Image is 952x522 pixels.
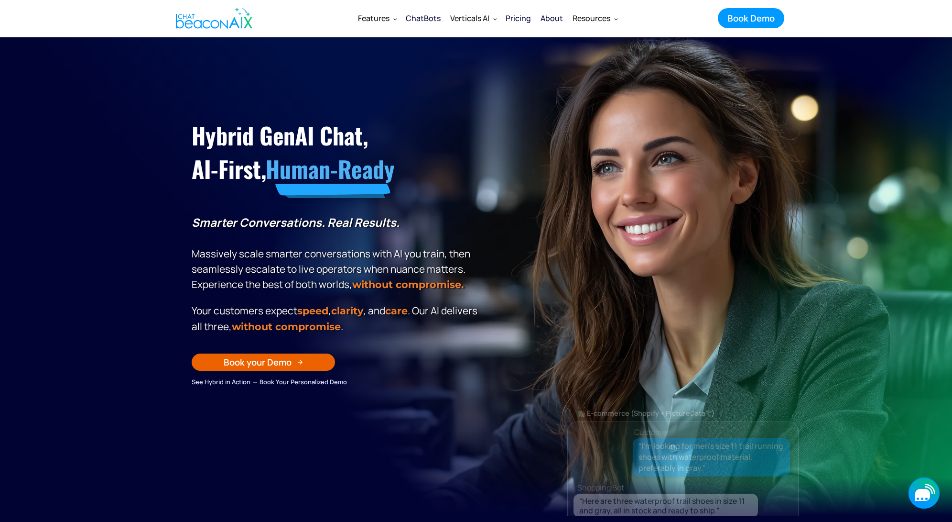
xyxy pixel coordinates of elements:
div: Features [358,11,389,25]
strong: Smarter Conversations. Real Results. [192,214,400,230]
span: without compromise [232,321,341,333]
a: Pricing [501,6,536,31]
a: Book Demo [718,8,784,28]
img: Dropdown [393,17,397,21]
div: See Hybrid in Action → Book Your Personalized Demo [192,377,481,387]
a: home [168,1,258,35]
strong: speed [297,305,328,317]
a: ChatBots [401,6,445,31]
div: Resources [568,7,622,30]
h1: Hybrid GenAI Chat, AI-First, [192,119,481,186]
p: Your customers expect , , and . Our Al delivers all three, . [192,303,481,334]
div: Book your Demo [224,356,292,368]
div: 🛍️ E-commerce (Shopify + PictureData™) [568,407,798,420]
a: About [536,6,568,31]
div: Features [353,7,401,30]
div: Book Demo [727,12,775,24]
strong: without compromise. [352,278,464,290]
span: Human-Ready [266,152,394,186]
a: Book your Demo [192,354,335,371]
img: Dropdown [493,17,497,21]
span: clarity [331,305,363,317]
p: Massively scale smarter conversations with AI you train, then seamlessly escalate to live operato... [192,215,481,292]
img: Dropdown [614,17,618,21]
div: Customer [634,425,669,439]
div: Verticals AI [445,7,501,30]
div: About [541,11,563,25]
div: Resources [573,11,610,25]
div: Verticals AI [450,11,489,25]
div: ChatBots [406,11,441,25]
span: care [385,305,408,317]
div: Pricing [506,11,531,25]
img: Arrow [297,359,303,365]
